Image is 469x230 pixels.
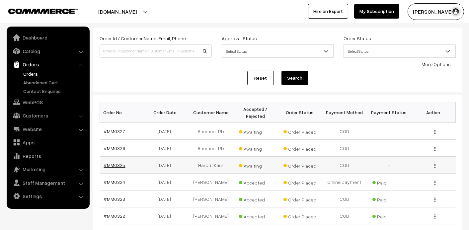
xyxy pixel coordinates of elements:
[222,44,334,58] span: Select Status
[100,44,212,58] input: Order Id / Customer Name / Customer Email / Customer Phone
[8,136,87,148] a: Apps
[322,123,367,140] td: COD
[322,102,367,123] th: Payment Method
[144,157,189,174] td: [DATE]
[434,164,435,168] img: Menu
[239,211,272,220] span: Accepted
[8,58,87,70] a: Orders
[344,35,371,42] label: Order Status
[8,163,87,175] a: Marketing
[434,181,435,185] img: Menu
[422,61,451,67] a: More Options
[104,128,125,134] a: #MM0327
[451,7,461,17] img: user
[322,207,367,224] td: COD
[100,102,144,123] th: Order No
[75,3,160,20] button: [DOMAIN_NAME]
[222,45,334,57] span: Select Status
[278,102,322,123] th: Order Status
[322,174,367,191] td: Online payment
[283,194,317,203] span: Order Placed
[367,157,411,174] td: -
[434,130,435,134] img: Menu
[239,144,272,152] span: Awaiting
[344,45,455,57] span: Select Status
[189,123,233,140] td: Shemeer Pb
[189,174,233,191] td: [PERSON_NAME]
[434,214,435,219] img: Menu
[8,150,87,162] a: Reports
[144,140,189,157] td: [DATE]
[22,70,87,77] a: Orders
[189,102,233,123] th: Customer Name
[222,35,257,42] label: Approval Status
[144,102,189,123] th: Order Date
[372,178,406,186] span: Paid
[239,127,272,135] span: Awaiting
[8,123,87,135] a: Website
[308,4,348,19] a: Hire an Expert
[104,145,125,151] a: #MM0326
[283,161,317,169] span: Order Placed
[372,194,406,203] span: Paid
[22,88,87,95] a: Contact Enquires
[189,191,233,207] td: [PERSON_NAME]
[8,45,87,57] a: Catalog
[189,140,233,157] td: Shemeer Pb
[8,32,87,43] a: Dashboard
[233,102,278,123] th: Accepted / Rejected
[22,79,87,86] a: Abandoned Cart
[283,211,317,220] span: Order Placed
[100,35,186,42] label: Order Id / Customer Name, Email, Phone
[322,140,367,157] td: COD
[408,3,464,20] button: [PERSON_NAME]…
[104,196,125,202] a: #MM0323
[322,157,367,174] td: COD
[283,127,317,135] span: Order Placed
[144,174,189,191] td: [DATE]
[247,71,274,85] a: Reset
[372,211,406,220] span: Paid
[434,147,435,151] img: Menu
[239,178,272,186] span: Accepted
[367,102,411,123] th: Payment Status
[239,194,272,203] span: Accepted
[367,123,411,140] td: -
[104,213,125,219] a: #MM0322
[144,207,189,224] td: [DATE]
[411,102,456,123] th: Action
[8,96,87,108] a: WebPOS
[8,9,78,14] img: COMMMERCE
[189,207,233,224] td: [PERSON_NAME]
[281,71,308,85] button: Search
[367,140,411,157] td: -
[189,157,233,174] td: Harprit Kaur
[104,179,125,185] a: #MM0324
[344,44,456,58] span: Select Status
[8,177,87,189] a: Staff Management
[144,191,189,207] td: [DATE]
[239,161,272,169] span: Awaiting
[8,7,66,15] a: COMMMERCE
[434,197,435,202] img: Menu
[8,110,87,121] a: Customers
[104,162,125,168] a: #MM0325
[283,178,317,186] span: Order Placed
[354,4,399,19] a: My Subscription
[283,144,317,152] span: Order Placed
[322,191,367,207] td: COD
[8,190,87,202] a: Settings
[144,123,189,140] td: [DATE]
